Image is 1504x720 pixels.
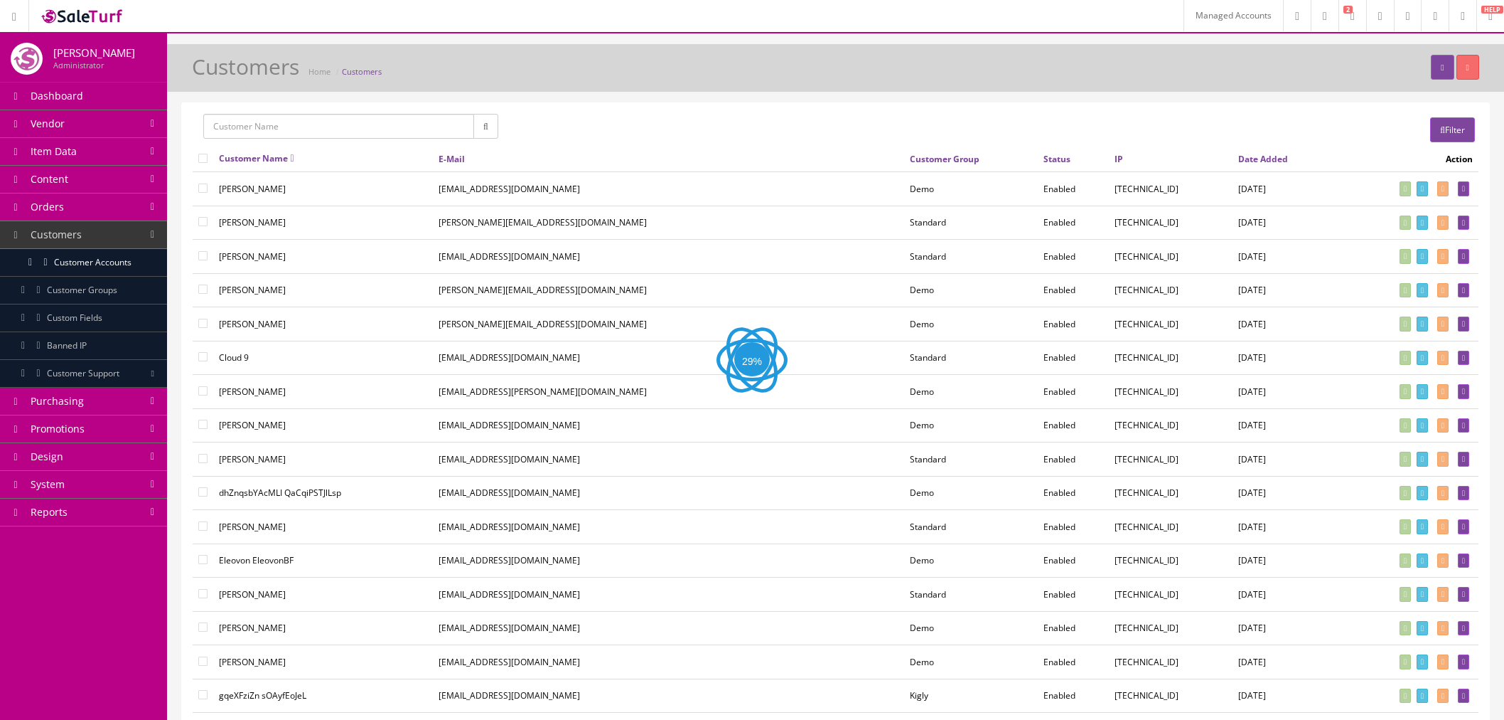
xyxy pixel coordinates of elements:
span: Vendor [31,117,65,130]
td: Eleovon EleovonBF [213,544,433,578]
td: [PERSON_NAME] [213,578,433,612]
input: Customer Name [203,114,474,139]
span: HELP [1481,6,1503,14]
td: [DATE] [1232,645,1333,679]
td: [DATE] [1232,578,1333,612]
td: [TECHNICAL_ID] [1109,240,1232,274]
td: [DATE] [1232,443,1333,477]
td: [PERSON_NAME][EMAIL_ADDRESS][DOMAIN_NAME] [433,273,904,307]
td: Enabled [1038,645,1109,679]
img: joshlucio05 [11,43,43,75]
td: [DATE] [1232,679,1333,713]
td: Enabled [1038,206,1109,240]
td: Enabled [1038,408,1109,443]
td: Standard [904,510,1038,544]
td: [PERSON_NAME] [213,443,433,477]
td: Standard [904,206,1038,240]
span: Banned IP [47,339,87,351]
td: Standard [904,240,1038,274]
td: Demo [904,408,1038,443]
a: Home [308,66,331,77]
td: [EMAIL_ADDRESS][DOMAIN_NAME] [433,408,904,443]
a: Date Added [1238,153,1288,165]
a: Customer Name [219,152,294,164]
span: Design [31,450,63,463]
h1: Customers [192,55,299,78]
td: Kigly [904,679,1038,713]
td: [PERSON_NAME] [213,510,433,544]
a: E-Mail [439,153,465,165]
a: Customer Group [910,153,979,165]
td: [TECHNICAL_ID] [1109,578,1232,612]
a: Customers [342,66,382,77]
td: Enabled [1038,307,1109,342]
span: Orders [31,200,64,213]
td: [DATE] [1232,273,1333,307]
span: Content [31,172,68,186]
td: [TECHNICAL_ID] [1109,408,1232,443]
span: Purchasing [31,394,84,408]
td: [EMAIL_ADDRESS][DOMAIN_NAME] [433,510,904,544]
span: Customer Groups [47,284,117,296]
td: Enabled [1038,679,1109,713]
td: Demo [904,307,1038,342]
td: Standard [904,341,1038,375]
td: [TECHNICAL_ID] [1109,510,1232,544]
span: 2 [1343,6,1353,14]
td: Demo [904,172,1038,206]
td: [PERSON_NAME] [213,273,433,307]
td: Enabled [1038,273,1109,307]
td: [TECHNICAL_ID] [1109,476,1232,510]
span: Reports [31,505,68,519]
span: Custom Fields [47,312,102,324]
td: Standard [904,578,1038,612]
td: [EMAIL_ADDRESS][DOMAIN_NAME] [433,611,904,645]
h4: [PERSON_NAME] [53,47,135,59]
a: Status [1043,153,1070,165]
td: [PERSON_NAME] [213,375,433,409]
td: [TECHNICAL_ID] [1109,273,1232,307]
span: Customer Support [47,367,119,379]
td: [TECHNICAL_ID] [1109,611,1232,645]
td: Enabled [1038,544,1109,578]
span: System [31,477,65,491]
td: [TECHNICAL_ID] [1109,679,1232,713]
a: Filter [1430,117,1475,142]
td: [EMAIL_ADDRESS][DOMAIN_NAME] [433,240,904,274]
small: Administrator [53,60,104,70]
td: Enabled [1038,476,1109,510]
td: [TECHNICAL_ID] [1109,645,1232,679]
span: Dashboard [31,89,83,102]
td: Demo [904,645,1038,679]
td: [DATE] [1232,611,1333,645]
td: Demo [904,375,1038,409]
td: [TECHNICAL_ID] [1109,172,1232,206]
td: [EMAIL_ADDRESS][DOMAIN_NAME] [433,544,904,578]
td: [TECHNICAL_ID] [1109,206,1232,240]
td: dhZnqsbYAcMLI QaCqiPSTJlLsp [213,476,433,510]
td: Action [1333,146,1478,172]
td: [DATE] [1232,510,1333,544]
td: Enabled [1038,375,1109,409]
td: Enabled [1038,240,1109,274]
td: [DATE] [1232,240,1333,274]
td: [DATE] [1232,341,1333,375]
td: [DATE] [1232,375,1333,409]
td: Enabled [1038,611,1109,645]
td: Enabled [1038,341,1109,375]
td: [PERSON_NAME] [213,206,433,240]
td: [PERSON_NAME] [213,307,433,342]
td: Enabled [1038,443,1109,477]
td: [TECHNICAL_ID] [1109,341,1232,375]
td: gqeXFziZn sOAyfEoJeL [213,679,433,713]
td: [PERSON_NAME] [213,172,433,206]
td: [EMAIL_ADDRESS][DOMAIN_NAME] [433,172,904,206]
td: [EMAIL_ADDRESS][DOMAIN_NAME] [433,443,904,477]
td: [TECHNICAL_ID] [1109,375,1232,409]
td: Standard [904,443,1038,477]
td: [DATE] [1232,408,1333,443]
td: [DATE] [1232,206,1333,240]
span: Item Data [31,144,77,158]
td: Cloud 9 [213,341,433,375]
td: [EMAIL_ADDRESS][DOMAIN_NAME] [433,341,904,375]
